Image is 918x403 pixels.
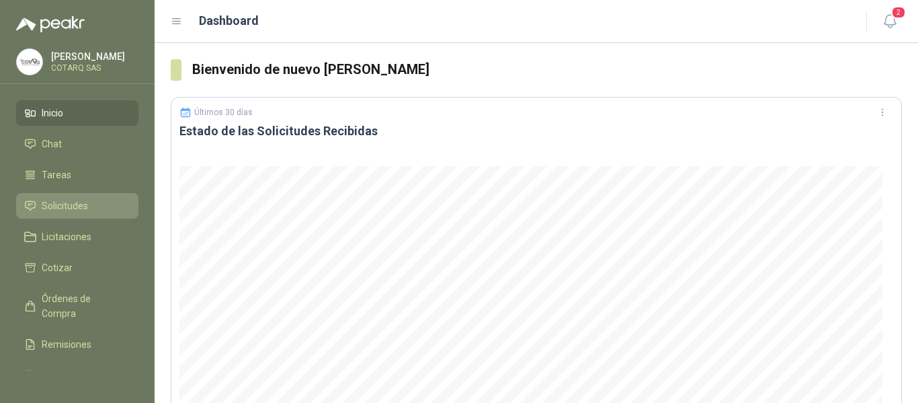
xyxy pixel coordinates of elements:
p: [PERSON_NAME] [51,52,135,61]
h3: Estado de las Solicitudes Recibidas [179,123,893,139]
span: Chat [42,137,62,151]
img: Company Logo [17,49,42,75]
button: 2 [878,9,902,34]
a: Inicio [16,100,138,126]
span: Configuración [42,368,101,383]
span: 2 [891,6,906,19]
a: Solicitudes [16,193,138,219]
a: Chat [16,131,138,157]
span: Licitaciones [42,229,91,244]
a: Cotizar [16,255,138,281]
span: Órdenes de Compra [42,291,126,321]
span: Solicitudes [42,198,88,213]
span: Tareas [42,168,71,182]
span: Remisiones [42,337,91,352]
img: Logo peakr [16,16,85,32]
span: Inicio [42,106,63,120]
a: Licitaciones [16,224,138,250]
a: Tareas [16,162,138,188]
p: Últimos 30 días [194,108,253,117]
a: Configuración [16,363,138,388]
h1: Dashboard [199,11,259,30]
span: Cotizar [42,260,73,275]
a: Remisiones [16,332,138,357]
a: Órdenes de Compra [16,286,138,326]
p: COTARQ SAS [51,64,135,72]
h3: Bienvenido de nuevo [PERSON_NAME] [192,59,902,80]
